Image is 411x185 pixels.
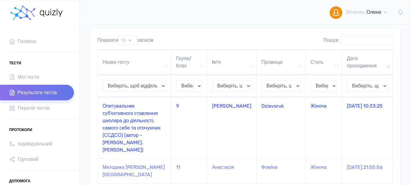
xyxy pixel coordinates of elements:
[18,37,36,45] span: Головна
[306,97,342,158] td: Жіноча
[256,97,306,158] td: Dziavoruk
[39,9,64,17] img: homepage
[342,158,392,183] td: [DATE] 21:55:56
[207,158,256,183] td: Анастасія
[18,88,57,97] span: Результати тестів
[18,104,50,112] span: Перелік тестів
[171,158,207,183] td: 11
[323,36,393,45] label: Пошук:
[18,73,39,81] span: Мої тести
[342,50,392,75] th: Дата проходження: активувати для сортування стовпців за зростанням
[18,155,38,163] span: Груповий
[256,158,306,183] td: Фоміна
[171,50,207,75] th: Група/Клас: активувати для сортування стовпців за зростанням
[98,158,171,183] td: Методика [PERSON_NAME] [GEOGRAPHIC_DATA]
[98,50,171,75] th: Назва тесту: активувати для сортування стовпців за зростанням
[171,97,207,158] td: 9
[97,36,154,45] label: Показати записів
[306,50,342,75] th: Стать: активувати для сортування стовпців за зростанням
[9,125,32,134] span: Протоколи
[341,36,393,45] input: Пошук:
[18,140,52,148] span: Індивідуальний
[98,97,171,158] td: Опитувальник суб'єктивного ставлення школяра до діяльності, самого себе та оточуючих (ССДСО) (авт...
[256,50,306,75] th: Прізвище: активувати для сортування стовпців за зростанням
[366,9,381,15] span: Олена
[342,97,392,158] td: [DATE] 10:33:25
[9,4,37,22] img: homepage
[306,158,342,183] td: Жіноча
[118,36,137,45] select: Показатизаписів
[9,0,64,25] a: homepage homepage
[9,59,21,68] span: Тести
[207,50,256,75] th: Iм'я: активувати для сортування стовпців за зростанням
[207,97,256,158] td: [PERSON_NAME]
